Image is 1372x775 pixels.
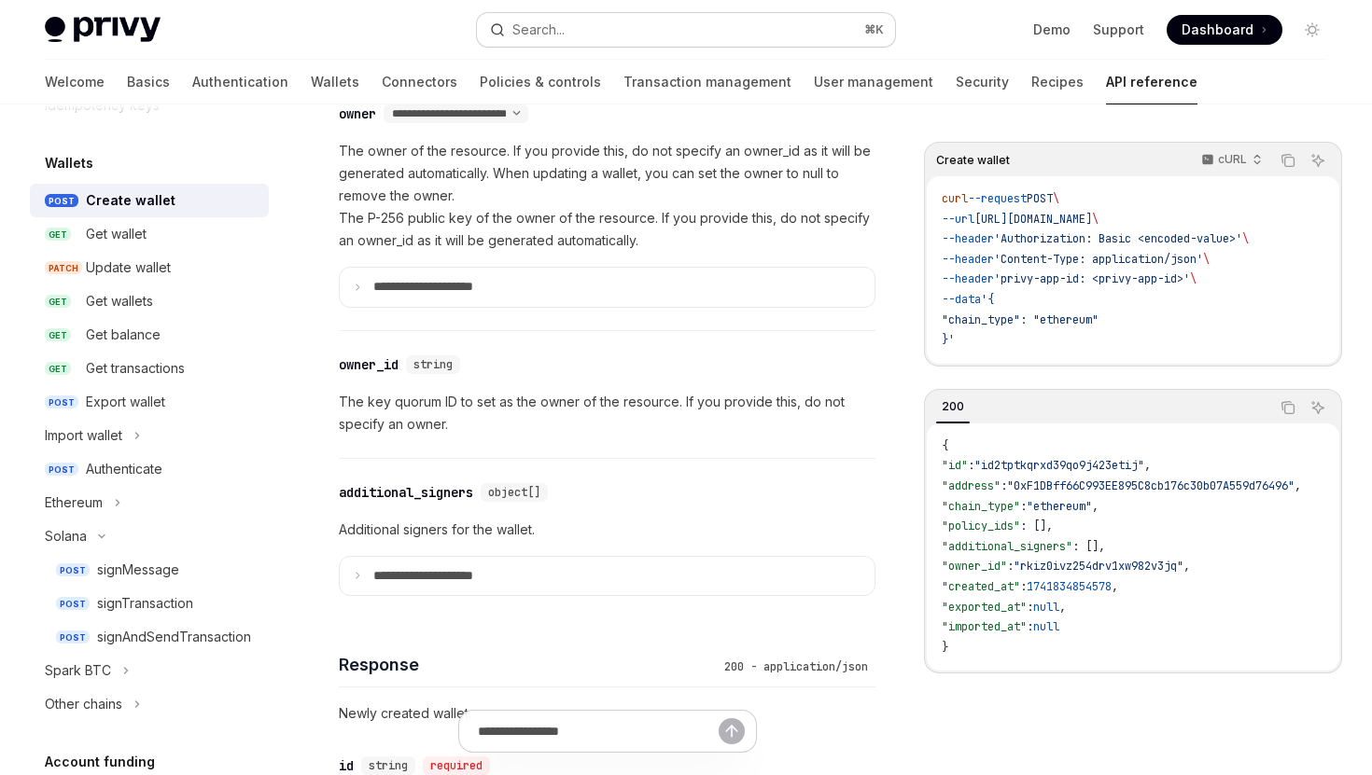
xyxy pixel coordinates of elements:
div: owner_id [339,355,399,374]
a: Policies & controls [480,60,601,104]
span: --data [942,292,981,307]
a: Demo [1033,21,1071,39]
a: POSTsignTransaction [30,587,269,620]
a: PATCHUpdate wallet [30,251,269,284]
span: : [1007,559,1014,574]
button: Search...⌘K [477,13,894,47]
button: cURL [1191,145,1270,176]
div: 200 - application/json [717,657,875,676]
span: "chain_type": "ethereum" [942,312,1099,327]
div: Update wallet [86,256,171,279]
a: Authentication [192,60,288,104]
span: GET [45,295,71,309]
span: "chain_type" [942,499,1020,514]
span: : [], [1020,519,1053,533]
a: GETGet wallet [30,217,269,251]
div: 200 [936,395,970,418]
div: Create wallet [86,189,175,212]
span: "0xF1DBff66C993EE895C8cb176c30b07A559d76496" [1007,478,1295,493]
a: User management [814,60,933,104]
span: }' [942,332,955,347]
button: Import wallet [30,419,269,452]
span: '{ [981,292,994,307]
a: Recipes [1031,60,1084,104]
span: 'Content-Type: application/json' [994,252,1203,267]
span: } [942,640,948,655]
div: Other chains [45,693,122,715]
a: GETGet transactions [30,352,269,385]
span: "created_at" [942,579,1020,594]
a: GETGet wallets [30,284,269,318]
span: GET [45,328,71,342]
span: 'privy-app-id: <privy-app-id>' [994,271,1190,286]
input: Ask a question... [478,711,719,752]
span: , [1059,600,1066,615]
a: POSTAuthenticate [30,452,269,486]
h5: Account funding [45,751,155,773]
span: object[] [488,485,540,500]
span: POST [56,563,90,577]
span: , [1112,579,1118,594]
div: Export wallet [86,391,165,413]
span: "id2tptkqrxd39qo9j423etij" [974,458,1144,473]
div: Solana [45,525,87,547]
h4: Response [339,652,717,677]
span: \ [1092,212,1099,227]
a: Basics [127,60,170,104]
button: Ethereum [30,486,269,519]
h5: Wallets [45,152,93,174]
span: POST [56,597,90,611]
p: cURL [1218,152,1247,167]
div: Search... [512,19,565,41]
button: Spark BTC [30,654,269,687]
span: : [1027,600,1033,615]
span: \ [1242,231,1249,246]
a: Dashboard [1167,15,1282,45]
span: , [1092,499,1099,514]
span: --url [942,212,974,227]
div: signTransaction [97,592,193,615]
span: POST [45,395,78,409]
div: Get transactions [86,357,185,380]
span: "policy_ids" [942,519,1020,533]
a: API reference [1106,60,1197,104]
button: Ask AI [1306,148,1330,173]
span: "rkiz0ivz254drv1xw982v3jq" [1014,559,1183,574]
span: --request [968,191,1027,206]
a: Connectors [382,60,457,104]
span: Dashboard [1182,21,1253,39]
button: Toggle dark mode [1297,15,1327,45]
div: owner [339,104,376,123]
a: POSTsignMessage [30,553,269,587]
p: Additional signers for the wallet. [339,519,875,541]
a: Transaction management [623,60,791,104]
div: Spark BTC [45,659,111,682]
span: GET [45,362,71,376]
span: --header [942,231,994,246]
div: Import wallet [45,424,122,447]
span: PATCH [45,261,82,275]
div: additional_signers [339,483,473,502]
span: POST [56,630,90,644]
button: Ask AI [1306,395,1330,420]
a: Welcome [45,60,105,104]
span: : [1020,579,1027,594]
span: "additional_signers" [942,539,1072,554]
button: Other chains [30,687,269,721]
span: POST [45,194,78,208]
span: [URL][DOMAIN_NAME] [974,212,1092,227]
span: : [968,458,974,473]
span: POST [45,463,78,477]
span: --header [942,252,994,267]
span: "ethereum" [1027,499,1092,514]
span: Create wallet [936,153,1010,168]
span: 'Authorization: Basic <encoded-value>' [994,231,1242,246]
span: \ [1190,271,1197,286]
div: Get balance [86,324,161,346]
p: The owner of the resource. If you provide this, do not specify an owner_id as it will be generate... [339,140,875,252]
span: curl [942,191,968,206]
span: --header [942,271,994,286]
span: \ [1053,191,1059,206]
span: "exported_at" [942,600,1027,615]
a: POSTExport wallet [30,385,269,419]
